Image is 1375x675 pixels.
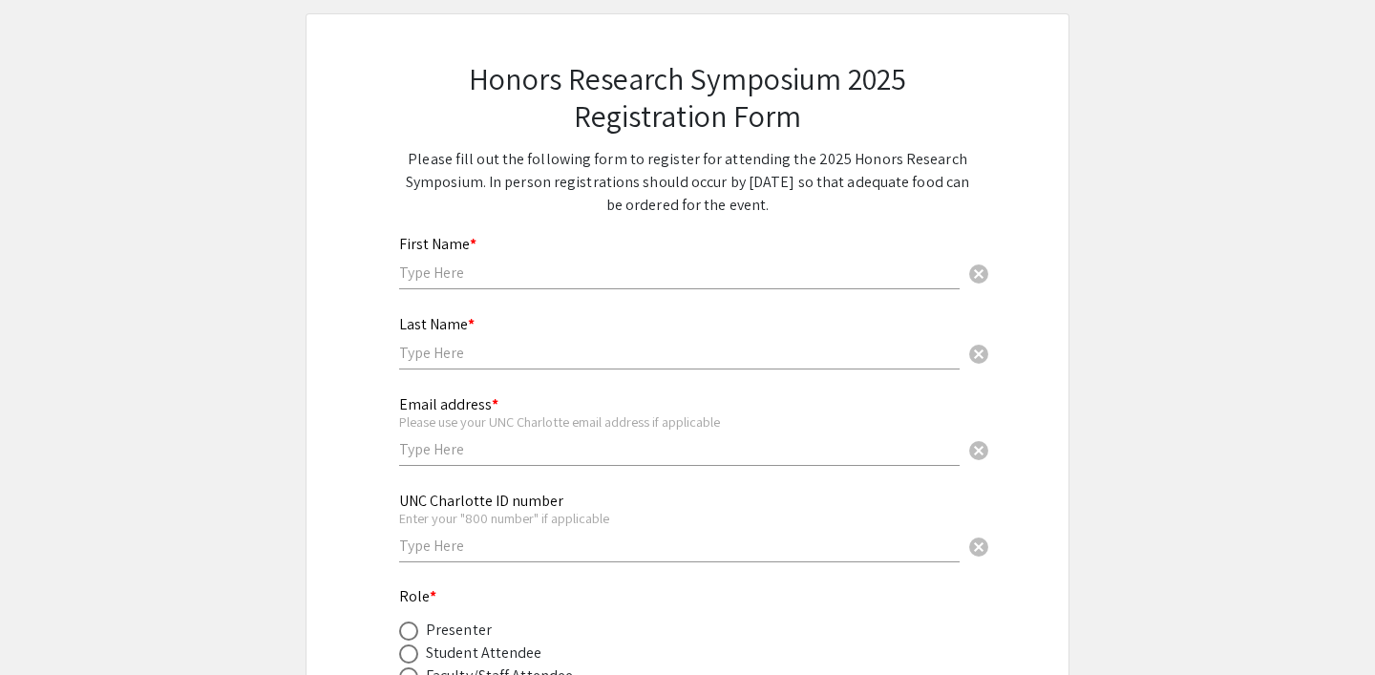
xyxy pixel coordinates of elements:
input: Type Here [399,263,960,283]
button: Clear [960,333,998,371]
span: cancel [967,439,990,462]
mat-label: Email address [399,394,498,414]
input: Type Here [399,343,960,363]
div: Student Attendee [426,642,542,664]
mat-label: Role [399,586,437,606]
div: Enter your "800 number" if applicable [399,510,960,527]
button: Clear [960,430,998,468]
span: cancel [967,536,990,559]
span: cancel [967,263,990,285]
span: cancel [967,343,990,366]
input: Type Here [399,439,960,459]
button: Clear [960,253,998,291]
h2: Honors Research Symposium 2025 Registration Form [399,60,976,134]
input: Type Here [399,536,960,556]
div: Presenter [426,619,492,642]
mat-label: Last Name [399,314,475,334]
mat-label: UNC Charlotte ID number [399,491,563,511]
mat-label: First Name [399,234,476,254]
button: Clear [960,527,998,565]
p: Please fill out the following form to register for attending the 2025 Honors Research Symposium. ... [399,148,976,217]
iframe: Chat [14,589,81,661]
div: Please use your UNC Charlotte email address if applicable [399,413,960,431]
